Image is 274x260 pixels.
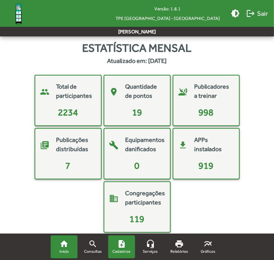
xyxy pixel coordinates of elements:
[58,107,78,117] span: 2234
[109,4,226,13] div: Versão: 1.8.1
[38,85,52,99] mat-icon: people
[195,235,221,258] a: Gráficos
[125,189,165,207] mat-card-title: Congregações participantes
[170,248,188,255] span: Relatórios
[246,9,255,18] mat-icon: logout
[107,192,121,205] mat-icon: domain
[59,248,69,255] span: Início
[146,239,155,248] mat-icon: headset_mic
[109,13,226,23] span: TPE [GEOGRAPHIC_DATA] - [GEOGRAPHIC_DATA]
[177,138,190,152] mat-icon: get_app
[203,239,213,248] mat-icon: multiline_chart
[88,239,97,248] mat-icon: search
[125,135,165,154] mat-card-title: Equipamentos danificados
[84,248,102,255] span: Consultas
[243,7,271,20] button: Sair
[79,235,106,258] a: Consultas
[135,160,140,171] span: 0
[195,135,231,154] mat-card-title: APPs instalados
[201,248,215,255] span: Gráficos
[130,214,145,224] span: 119
[6,1,31,26] img: Logo
[195,82,231,100] mat-card-title: Publicadores a treinar
[108,235,135,258] a: Cadastros
[143,248,158,255] span: Serviços
[231,9,240,18] mat-icon: brightness_medium
[107,138,121,152] mat-icon: build
[38,138,52,152] mat-icon: library_books
[125,82,162,100] mat-card-title: Quantidade de pontos
[83,39,192,56] span: Estatística mensal
[113,248,131,255] span: Cadastros
[107,56,167,66] strong: Atualizado em: [DATE]
[56,82,93,100] mat-card-title: Total de participantes
[132,107,142,117] span: 19
[199,107,214,117] span: 998
[107,85,121,99] mat-icon: place
[117,239,126,248] mat-icon: note_add
[56,135,93,154] mat-card-title: Publicações distribuídas
[137,235,164,258] a: Serviços
[59,239,69,248] mat-icon: home
[66,160,71,171] span: 7
[175,239,184,248] mat-icon: print
[199,160,214,171] span: 919
[166,235,193,258] a: Relatórios
[246,7,268,20] span: Sair
[177,85,190,99] mat-icon: voice_over_off
[51,235,78,258] a: Início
